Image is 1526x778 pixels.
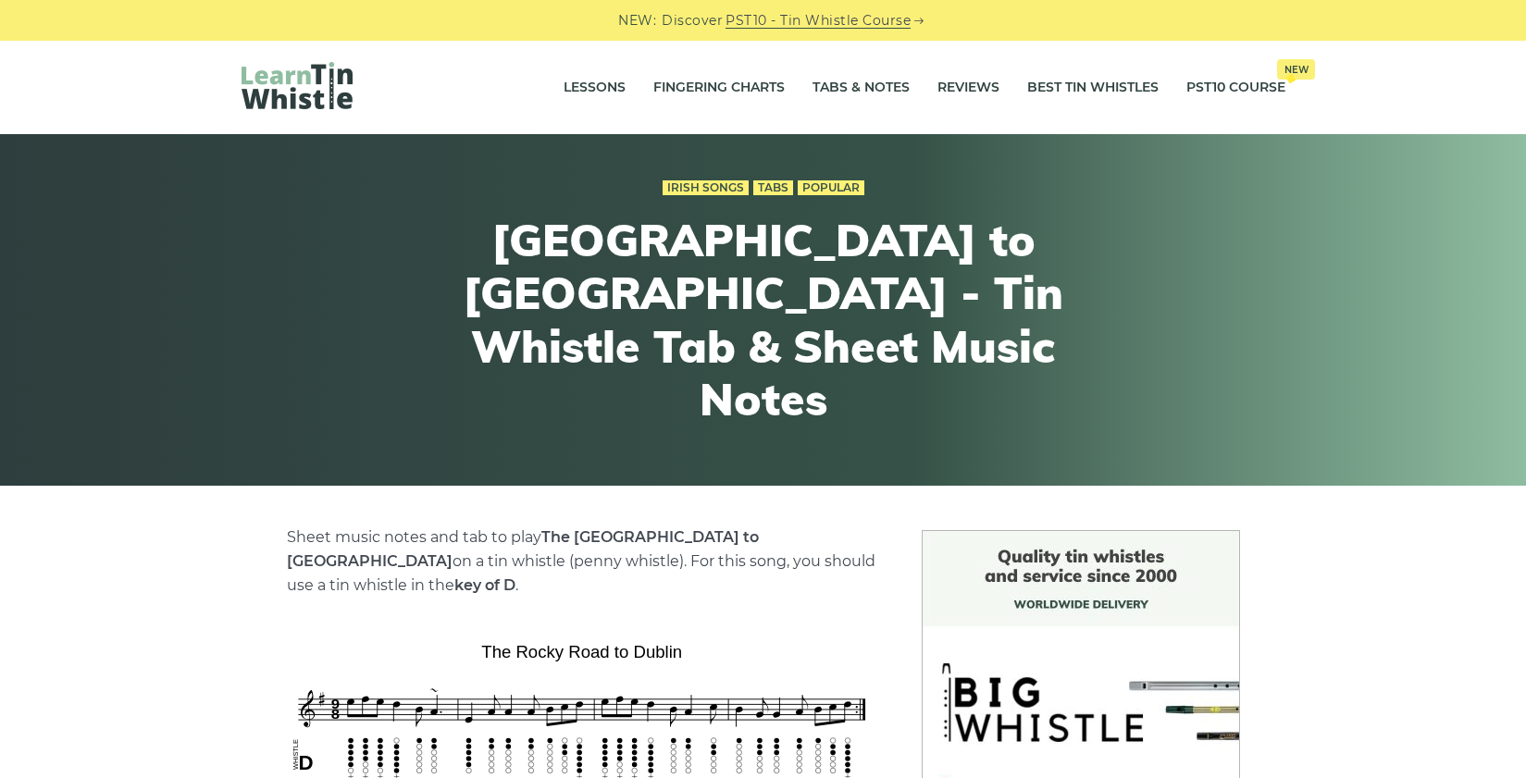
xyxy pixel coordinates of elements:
a: Reviews [937,65,999,111]
strong: key of D [454,576,515,594]
p: Sheet music notes and tab to play on a tin whistle (penny whistle). For this song, you should use... [287,525,877,598]
a: Best Tin Whistles [1027,65,1159,111]
a: Lessons [564,65,626,111]
h1: [GEOGRAPHIC_DATA] to [GEOGRAPHIC_DATA] - Tin Whistle Tab & Sheet Music Notes [423,214,1104,426]
a: Fingering Charts [653,65,785,111]
a: PST10 CourseNew [1186,65,1285,111]
span: New [1277,59,1315,80]
img: LearnTinWhistle.com [242,62,353,109]
a: Irish Songs [663,180,749,195]
a: Tabs [753,180,793,195]
a: Tabs & Notes [813,65,910,111]
a: Popular [798,180,864,195]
